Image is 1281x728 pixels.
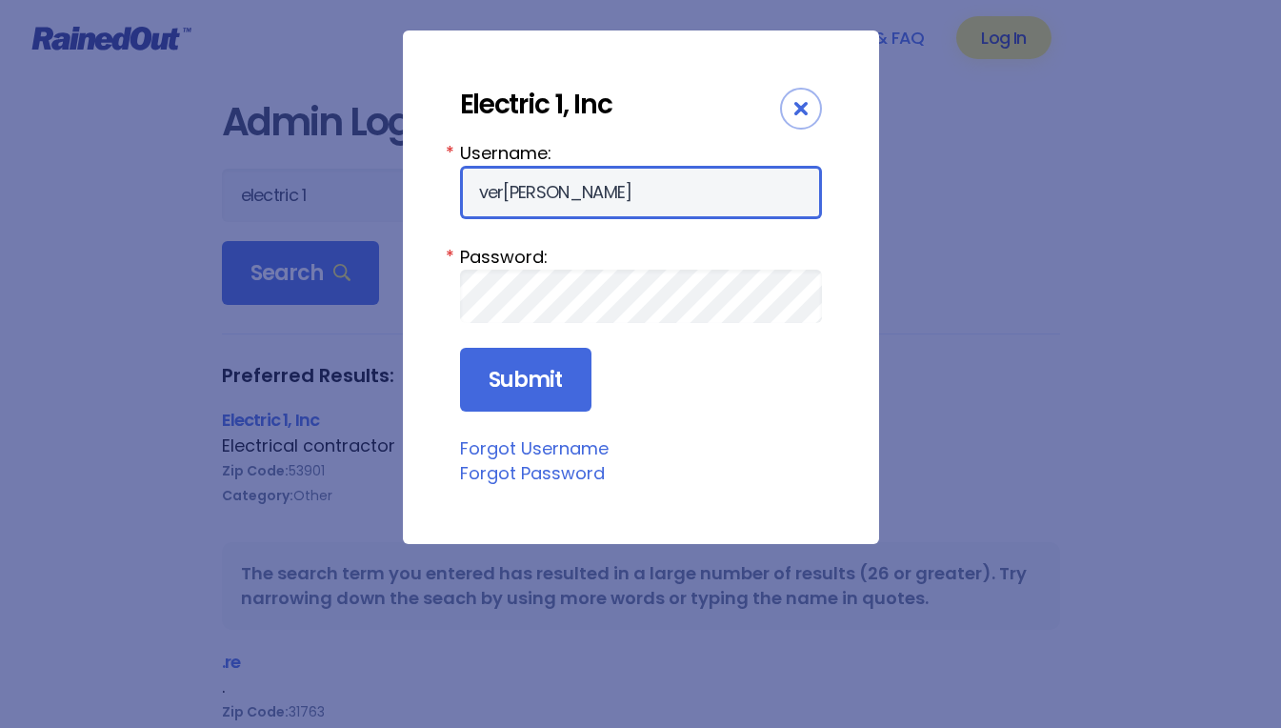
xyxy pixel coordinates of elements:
div: Electric 1, Inc [460,88,780,121]
label: Username: [460,140,822,166]
div: Close [780,88,822,130]
label: Password: [460,244,822,270]
input: Submit [460,348,591,413]
a: Forgot Password [460,461,605,485]
a: Forgot Username [460,436,609,460]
